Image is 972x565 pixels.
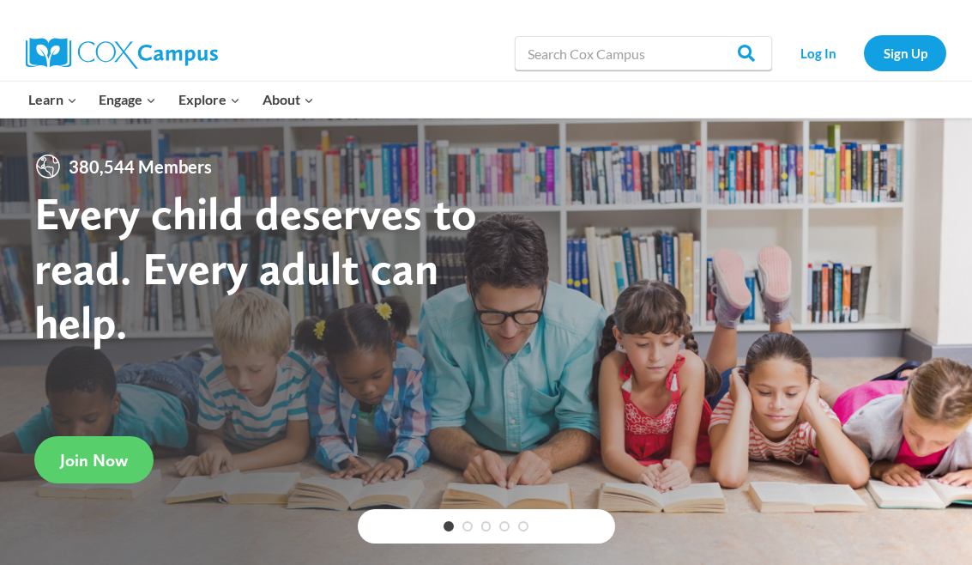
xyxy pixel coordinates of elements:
a: 5 [518,521,528,532]
nav: Secondary Navigation [781,35,946,70]
a: Log In [781,35,855,70]
span: About [263,88,314,111]
a: Join Now [34,436,154,483]
span: Explore [178,88,240,111]
a: 3 [481,521,492,532]
a: 4 [499,521,510,532]
span: Join Now [60,450,128,471]
span: 380,544 Members [62,153,219,180]
span: Learn [28,88,77,111]
nav: Primary Navigation [17,82,324,118]
img: Cox Campus [26,38,218,69]
a: 1 [444,521,454,532]
input: Search Cox Campus [515,36,772,70]
a: 2 [462,521,473,532]
a: Sign Up [864,35,946,70]
strong: Every child deserves to read. Every adult can help. [34,185,477,349]
span: Engage [99,88,156,111]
